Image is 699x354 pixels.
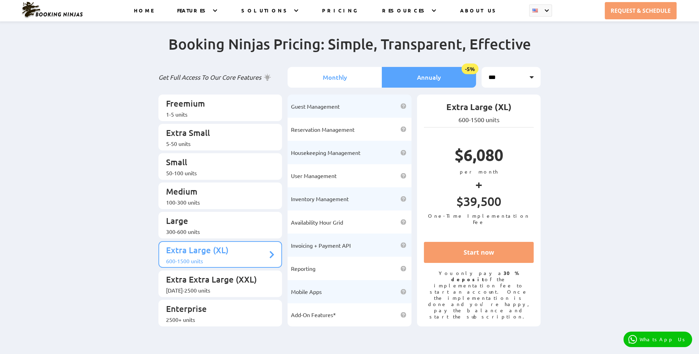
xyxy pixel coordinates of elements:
[166,169,268,176] div: 50-100 units
[241,7,290,21] a: SOLUTIONS
[400,150,406,156] img: help icon
[291,195,349,202] span: Inventory Management
[382,7,427,21] a: RESOURCES
[462,63,478,74] span: -5%
[291,242,351,249] span: Invoicing + Payment API
[166,257,268,264] div: 600-1500 units
[400,242,406,248] img: help icon
[166,98,268,111] p: Freemium
[400,312,406,318] img: help icon
[424,168,534,175] p: per month
[322,7,358,21] a: PRICING
[166,186,268,199] p: Medium
[291,126,355,133] span: Reservation Management
[166,111,268,118] div: 1-5 units
[424,116,534,124] p: 600-1500 units
[400,289,406,295] img: help icon
[291,149,360,156] span: Housekeeping Management
[400,126,406,132] img: help icon
[166,316,268,323] div: 2500+ units
[623,332,692,347] a: WhatsApp Us
[424,242,534,263] a: Start now
[424,270,534,319] p: You only pay a of the implementation fee to start an account. Once the implementation is done and...
[291,219,343,226] span: Availability Hour Grid
[158,35,541,67] h2: Booking Ninjas Pricing: Simple, Transparent, Effective
[158,73,282,81] p: Get Full Access To Our Core Features
[382,67,476,88] li: Annualy
[451,270,519,282] strong: 30% deposit
[166,287,268,294] div: [DATE]-2500 units
[424,213,534,225] p: One-Time Implementation Fee
[424,175,534,194] p: +
[166,245,268,257] p: Extra Large (XL)
[400,103,406,109] img: help icon
[134,7,153,21] a: HOME
[291,288,322,295] span: Mobile Apps
[291,172,337,179] span: User Management
[166,228,268,235] div: 300-600 units
[424,194,534,213] p: $39,500
[288,67,382,88] li: Monthly
[424,145,534,168] p: $6,080
[166,157,268,169] p: Small
[166,127,268,140] p: Extra Small
[291,103,340,110] span: Guest Management
[400,266,406,272] img: help icon
[640,336,687,342] p: WhatsApp Us
[166,140,268,147] div: 5-50 units
[291,311,336,318] span: Add-On Features*
[166,274,268,287] p: Extra Extra Large (XXL)
[166,303,268,316] p: Enterprise
[166,215,268,228] p: Large
[460,7,498,21] a: ABOUT US
[291,265,315,272] span: Reporting
[166,199,268,206] div: 100-300 units
[177,7,208,21] a: FEATURES
[424,101,534,116] p: Extra Large (XL)
[400,196,406,202] img: help icon
[400,173,406,179] img: help icon
[400,219,406,225] img: help icon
